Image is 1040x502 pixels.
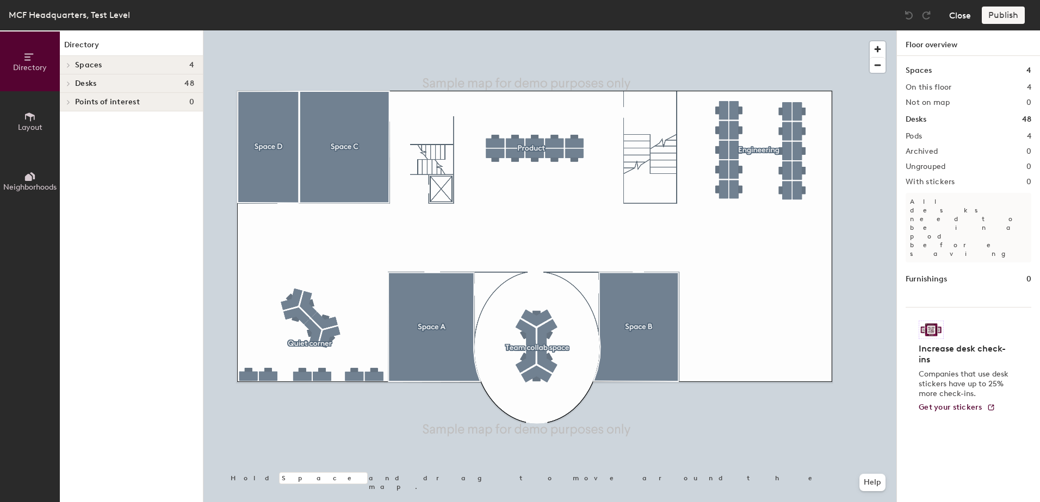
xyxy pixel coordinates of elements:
h2: 4 [1027,83,1031,92]
span: 48 [184,79,194,88]
img: Sticker logo [919,321,944,339]
h4: Increase desk check-ins [919,343,1012,365]
h2: 4 [1027,132,1031,141]
img: Redo [921,10,932,21]
h2: 0 [1026,162,1031,171]
span: 4 [189,61,194,70]
h1: Furnishings [906,273,947,285]
span: Neighborhoods [3,183,57,192]
div: MCF Headquarters, Test Level [9,8,130,22]
h2: 0 [1026,178,1031,186]
h1: Spaces [906,65,932,77]
span: Spaces [75,61,102,70]
h1: Directory [60,39,203,56]
h2: Ungrouped [906,162,946,171]
h2: 0 [1026,147,1031,156]
h1: 0 [1026,273,1031,285]
button: Help [859,474,886,491]
h2: Not on map [906,98,950,107]
span: Directory [13,63,47,72]
span: Desks [75,79,96,88]
span: Layout [18,123,42,132]
button: Close [949,7,971,24]
h1: Desks [906,114,926,125]
h1: 4 [1026,65,1031,77]
h2: Archived [906,147,938,156]
span: 0 [189,98,194,106]
span: Get your stickers [919,403,982,412]
h2: 0 [1026,98,1031,107]
p: Companies that use desk stickers have up to 25% more check-ins. [919,369,1012,399]
h1: 48 [1022,114,1031,125]
h2: Pods [906,132,922,141]
h1: Floor overview [897,30,1040,56]
h2: With stickers [906,178,955,186]
p: All desks need to be in a pod before saving [906,193,1031,262]
span: Points of interest [75,98,140,106]
img: Undo [903,10,914,21]
h2: On this floor [906,83,952,92]
a: Get your stickers [919,403,995,412]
